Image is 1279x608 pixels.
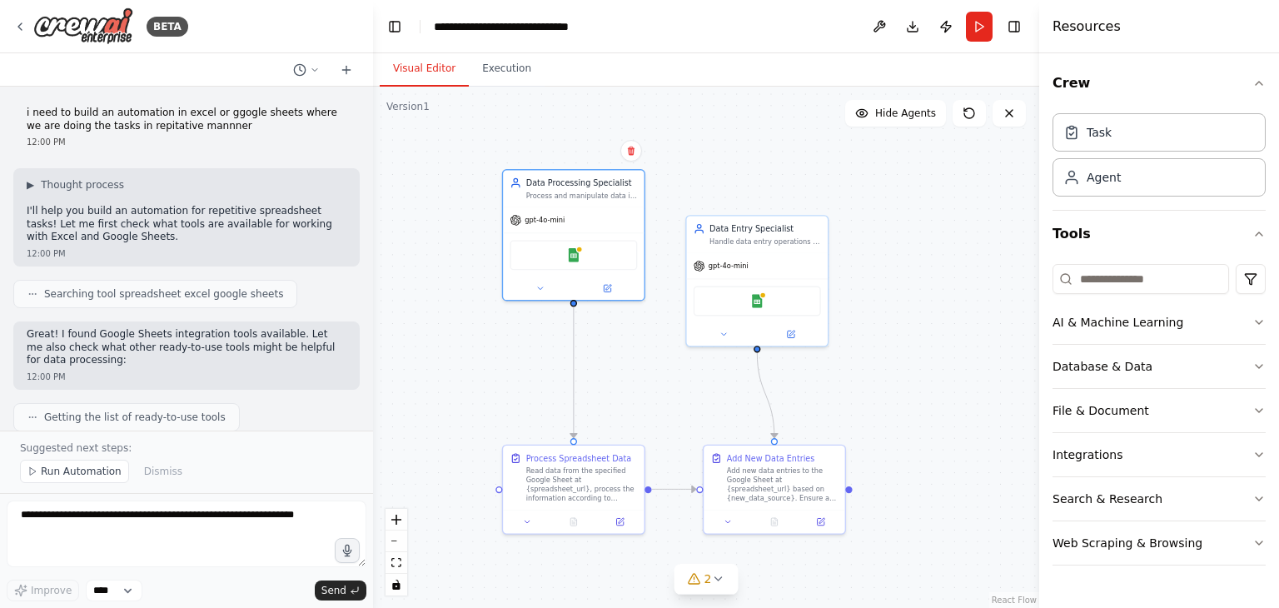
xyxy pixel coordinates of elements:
div: Data Entry Specialist [709,223,821,235]
div: 12:00 PM [27,247,346,260]
p: i need to build an automation in excel or ggogle sheets where we are doing the tasks in repitativ... [27,107,346,132]
button: Start a new chat [333,60,360,80]
div: Data Entry SpecialistHandle data entry operations in Google Sheets, including adding new records,... [685,215,829,346]
span: Run Automation [41,465,122,478]
div: React Flow controls [386,509,407,596]
button: Click to speak your automation idea [335,538,360,563]
div: Agent [1087,169,1121,186]
button: Delete node [620,140,642,162]
span: Hide Agents [875,107,936,120]
button: Improve [7,580,79,601]
p: Great! I found Google Sheets integration tools available. Let me also check what other ready-to-u... [27,328,346,367]
button: zoom out [386,531,407,552]
div: Data Processing Specialist [526,177,638,189]
button: Dismiss [136,460,191,483]
button: File & Document [1053,389,1266,432]
img: Google Sheets [750,294,764,308]
button: Database & Data [1053,345,1266,388]
button: toggle interactivity [386,574,407,596]
a: React Flow attribution [992,596,1037,605]
div: 12:00 PM [27,136,346,148]
span: Send [321,584,346,597]
button: Hide Agents [845,100,946,127]
button: Execution [469,52,545,87]
button: Tools [1053,211,1266,257]
div: Crew [1053,107,1266,210]
nav: breadcrumb [434,18,569,35]
div: Read data from the specified Google Sheet at {spreadsheet_url}, process the information according... [526,466,638,503]
div: Add New Data Entries [727,452,815,464]
span: Dismiss [144,465,182,478]
h4: Resources [1053,17,1121,37]
button: Visual Editor [380,52,469,87]
span: Getting the list of ready-to-use tools [44,411,226,424]
button: No output available [550,515,598,529]
div: Process Spreadsheet DataRead data from the specified Google Sheet at {spreadsheet_url}, process t... [502,445,645,535]
span: ▶ [27,178,34,192]
button: AI & Machine Learning [1053,301,1266,344]
img: Google Sheets [567,248,581,262]
button: Search & Research [1053,477,1266,521]
div: Task [1087,124,1112,141]
button: Send [315,581,366,601]
p: Suggested next steps: [20,441,353,455]
span: Thought process [41,178,124,192]
div: Tools [1053,257,1266,579]
div: BETA [147,17,188,37]
div: Process Spreadsheet Data [526,452,631,464]
button: No output available [750,515,799,529]
button: Web Scraping & Browsing [1053,521,1266,565]
button: Hide right sidebar [1003,15,1026,38]
p: I'll help you build an automation for repetitive spreadsheet tasks! Let me first check what tools... [27,205,346,244]
div: Process and manipulate data in Google Sheets efficiently, including reading data, performing calc... [526,191,638,200]
button: Open in side panel [600,515,639,529]
button: Open in side panel [801,515,840,529]
g: Edge from 4d41b712-8e07-460c-9a98-6e6e93f27d8e to 8d3164ae-4284-476f-9882-832099375631 [652,483,696,495]
div: Add new data entries to the Google Sheet at {spreadsheet_url} based on {new_data_source}. Ensure ... [727,466,839,503]
div: Handle data entry operations in Google Sheets, including adding new records, updating existing en... [709,237,821,246]
button: fit view [386,552,407,574]
span: 2 [704,571,712,587]
button: 2 [674,564,739,595]
button: Hide left sidebar [383,15,406,38]
button: Open in side panel [575,282,639,296]
div: Add New Data EntriesAdd new data entries to the Google Sheet at {spreadsheet_url} based on {new_d... [703,445,846,535]
div: 12:00 PM [27,371,346,383]
g: Edge from 037925b9-724e-4dd2-a70d-7302b3073b67 to 4d41b712-8e07-460c-9a98-6e6e93f27d8e [568,306,580,438]
button: Switch to previous chat [286,60,326,80]
div: Version 1 [386,100,430,113]
div: Data Processing SpecialistProcess and manipulate data in Google Sheets efficiently, including rea... [502,169,645,301]
g: Edge from 537db2fa-7245-4fc8-8f01-22dea4b00905 to 8d3164ae-4284-476f-9882-832099375631 [751,351,779,437]
button: ▶Thought process [27,178,124,192]
button: Open in side panel [759,327,824,341]
span: gpt-4o-mini [709,262,749,271]
button: Integrations [1053,433,1266,476]
span: gpt-4o-mini [525,216,565,225]
button: Crew [1053,60,1266,107]
button: Run Automation [20,460,129,483]
span: Searching tool spreadsheet excel google sheets [44,287,283,301]
img: Logo [33,7,133,45]
span: Improve [31,584,72,597]
button: zoom in [386,509,407,531]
